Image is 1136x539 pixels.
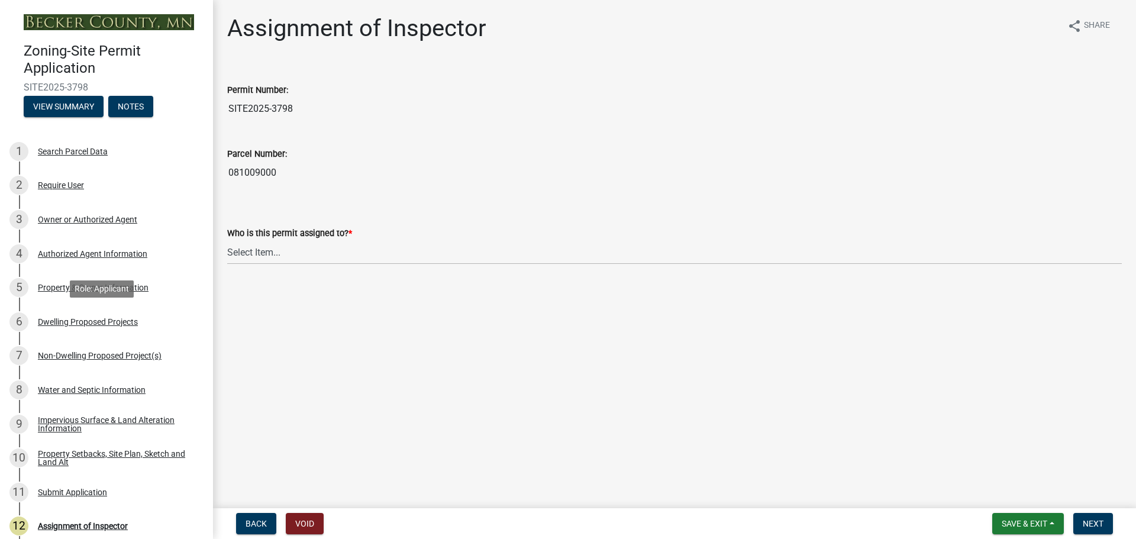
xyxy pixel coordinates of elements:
[108,102,153,112] wm-modal-confirm: Notes
[24,102,104,112] wm-modal-confirm: Summary
[9,142,28,161] div: 1
[38,351,162,360] div: Non-Dwelling Proposed Project(s)
[38,450,194,466] div: Property Setbacks, Site Plan, Sketch and Land Alt
[24,14,194,30] img: Becker County, Minnesota
[236,513,276,534] button: Back
[9,380,28,399] div: 8
[9,210,28,229] div: 3
[1002,519,1047,528] span: Save & Exit
[9,517,28,535] div: 12
[9,346,28,365] div: 7
[38,488,107,496] div: Submit Application
[286,513,324,534] button: Void
[38,386,146,394] div: Water and Septic Information
[1073,513,1113,534] button: Next
[9,483,28,502] div: 11
[9,312,28,331] div: 6
[992,513,1064,534] button: Save & Exit
[108,96,153,117] button: Notes
[1083,519,1103,528] span: Next
[227,14,486,43] h1: Assignment of Inspector
[9,278,28,297] div: 5
[227,230,352,238] label: Who is this permit assigned to?
[24,82,189,93] span: SITE2025-3798
[24,43,204,77] h4: Zoning-Site Permit Application
[70,280,134,298] div: Role: Applicant
[38,181,84,189] div: Require User
[9,244,28,263] div: 4
[9,448,28,467] div: 10
[38,522,128,530] div: Assignment of Inspector
[38,283,149,292] div: Property & Owner Information
[1084,19,1110,33] span: Share
[38,318,138,326] div: Dwelling Proposed Projects
[227,150,287,159] label: Parcel Number:
[24,96,104,117] button: View Summary
[38,416,194,433] div: Impervious Surface & Land Alteration Information
[227,86,288,95] label: Permit Number:
[246,519,267,528] span: Back
[38,215,137,224] div: Owner or Authorized Agent
[38,250,147,258] div: Authorized Agent Information
[38,147,108,156] div: Search Parcel Data
[1058,14,1119,37] button: shareShare
[9,176,28,195] div: 2
[9,415,28,434] div: 9
[1067,19,1082,33] i: share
